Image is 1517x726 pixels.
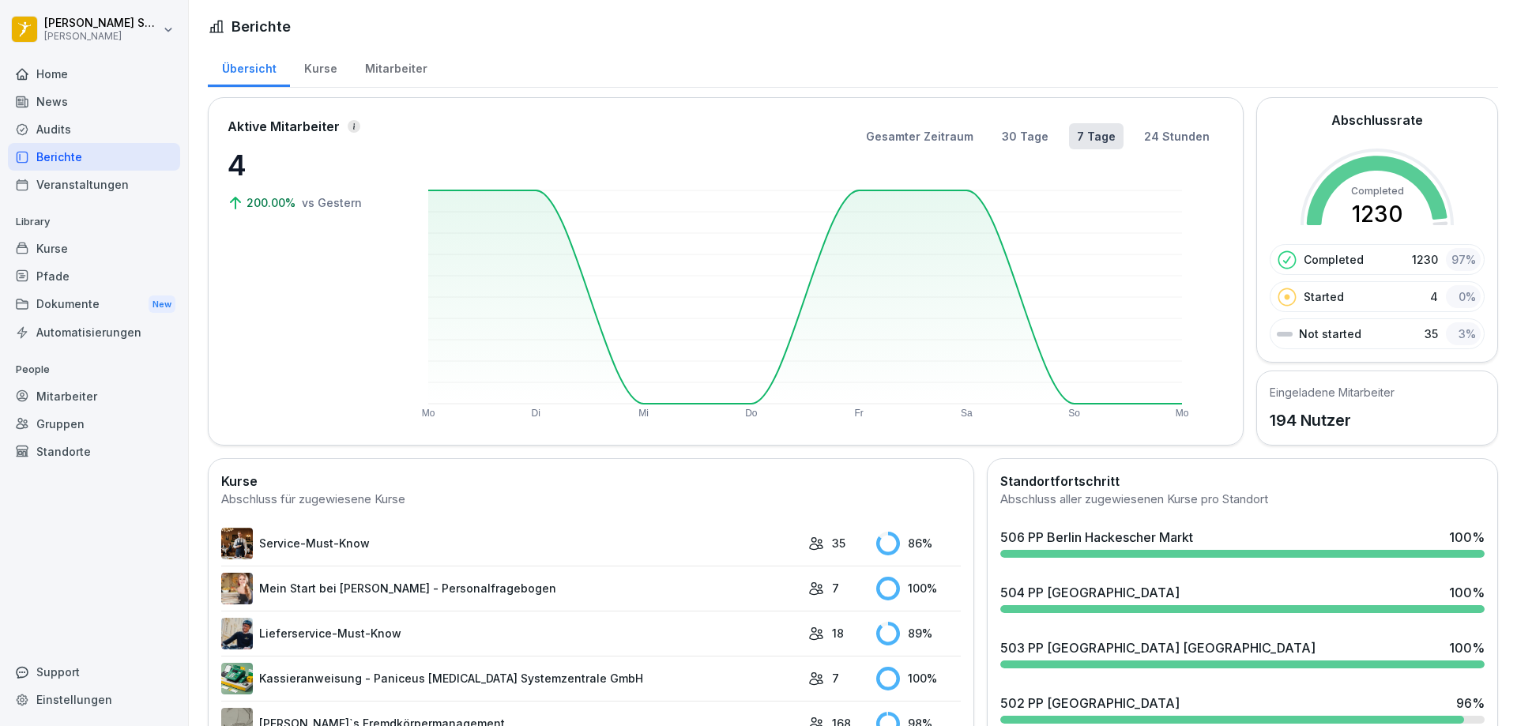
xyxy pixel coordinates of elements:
[1430,288,1438,305] p: 4
[221,663,253,694] img: fvkk888r47r6bwfldzgy1v13.png
[832,670,839,687] p: 7
[1299,325,1361,342] p: Not started
[1000,694,1180,713] div: 502 PP [GEOGRAPHIC_DATA]
[1449,528,1485,547] div: 100 %
[1176,408,1189,419] text: Mo
[221,528,800,559] a: Service-Must-Know
[832,580,839,596] p: 7
[876,532,961,555] div: 86 %
[1000,528,1193,547] div: 506 PP Berlin Hackescher Markt
[1000,491,1485,509] div: Abschluss aller zugewiesenen Kurse pro Standort
[8,290,180,319] a: DokumenteNew
[1304,251,1364,268] p: Completed
[228,144,386,186] p: 4
[1456,694,1485,713] div: 96 %
[8,115,180,143] a: Audits
[221,573,800,604] a: Mein Start bei [PERSON_NAME] - Personalfragebogen
[221,491,961,509] div: Abschluss für zugewiesene Kurse
[351,47,441,87] a: Mitarbeiter
[1136,123,1218,149] button: 24 Stunden
[994,123,1056,149] button: 30 Tage
[208,47,290,87] a: Übersicht
[8,438,180,465] a: Standorte
[8,88,180,115] a: News
[221,573,253,604] img: aaay8cu0h1hwaqqp9269xjan.png
[1425,325,1438,342] p: 35
[532,408,540,419] text: Di
[1270,384,1395,401] h5: Eingeladene Mitarbeiter
[8,658,180,686] div: Support
[221,618,253,649] img: hu6txd6pq7tal1w0hbosth6a.png
[1331,111,1423,130] h2: Abschlussrate
[221,472,961,491] h2: Kurse
[1446,285,1481,308] div: 0 %
[221,618,800,649] a: Lieferservice-Must-Know
[302,194,362,211] p: vs Gestern
[221,663,800,694] a: Kassieranweisung - Paniceus [MEDICAL_DATA] Systemzentrale GmbH
[876,667,961,690] div: 100 %
[8,262,180,290] a: Pfade
[8,171,180,198] a: Veranstaltungen
[228,117,340,136] p: Aktive Mitarbeiter
[832,535,845,551] p: 35
[638,408,649,419] text: Mi
[1068,408,1080,419] text: So
[1304,288,1344,305] p: Started
[8,235,180,262] a: Kurse
[422,408,435,419] text: Mo
[1446,322,1481,345] div: 3 %
[1446,248,1481,271] div: 97 %
[994,632,1491,675] a: 503 PP [GEOGRAPHIC_DATA] [GEOGRAPHIC_DATA]100%
[44,17,160,30] p: [PERSON_NAME] Schindler
[1412,251,1438,268] p: 1230
[876,577,961,600] div: 100 %
[854,408,863,419] text: Fr
[8,382,180,410] a: Mitarbeiter
[8,290,180,319] div: Dokumente
[832,625,844,641] p: 18
[1069,123,1124,149] button: 7 Tage
[1449,583,1485,602] div: 100 %
[1270,408,1395,432] p: 194 Nutzer
[221,528,253,559] img: kpon4nh320e9lf5mryu3zflh.png
[994,521,1491,564] a: 506 PP Berlin Hackescher Markt100%
[8,209,180,235] p: Library
[8,143,180,171] a: Berichte
[8,686,180,713] a: Einstellungen
[232,16,291,37] h1: Berichte
[994,577,1491,619] a: 504 PP [GEOGRAPHIC_DATA]100%
[8,60,180,88] a: Home
[290,47,351,87] a: Kurse
[1000,638,1316,657] div: 503 PP [GEOGRAPHIC_DATA] [GEOGRAPHIC_DATA]
[858,123,981,149] button: Gesamter Zeitraum
[8,357,180,382] p: People
[8,410,180,438] a: Gruppen
[1449,638,1485,657] div: 100 %
[247,194,299,211] p: 200.00%
[8,318,180,346] a: Automatisierungen
[1000,583,1180,602] div: 504 PP [GEOGRAPHIC_DATA]
[876,622,961,645] div: 89 %
[745,408,758,419] text: Do
[1000,472,1485,491] h2: Standortfortschritt
[149,295,175,314] div: New
[44,31,160,42] p: [PERSON_NAME]
[961,408,973,419] text: Sa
